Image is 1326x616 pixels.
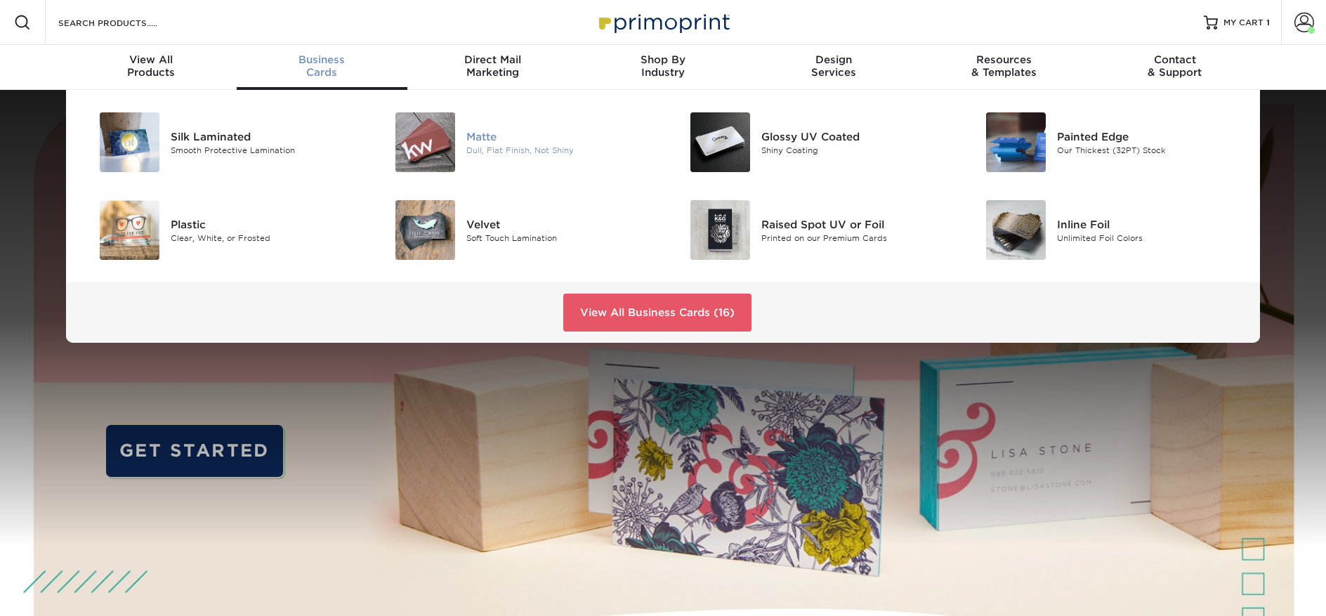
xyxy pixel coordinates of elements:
[466,216,652,232] div: Velvet
[171,232,357,244] div: Clear, White, or Frosted
[57,14,194,31] input: SEARCH PRODUCTS.....
[748,45,919,90] a: DesignServices
[969,107,1244,178] a: Painted Edge Business Cards Painted Edge Our Thickest (32PT) Stock
[761,216,947,232] div: Raised Spot UV or Foil
[674,107,948,178] a: Glossy UV Coated Business Cards Glossy UV Coated Shiny Coating
[748,53,919,79] div: Services
[407,53,578,79] div: Marketing
[237,45,407,90] a: BusinessCards
[969,195,1244,266] a: Inline Foil Business Cards Inline Foil Unlimited Foil Colors
[171,129,357,144] div: Silk Laminated
[395,112,455,172] img: Matte Business Cards
[66,53,237,66] span: View All
[379,195,653,266] a: Velvet Business Cards Velvet Soft Touch Lamination
[919,45,1089,90] a: Resources& Templates
[578,45,749,90] a: Shop ByIndustry
[674,195,948,266] a: Raised Spot UV or Foil Business Cards Raised Spot UV or Foil Printed on our Premium Cards
[379,107,653,178] a: Matte Business Cards Matte Dull, Flat Finish, Not Shiny
[1266,18,1270,27] span: 1
[407,45,578,90] a: Direct MailMarketing
[593,7,733,37] img: Primoprint
[466,232,652,244] div: Soft Touch Lamination
[1089,53,1260,66] span: Contact
[395,200,455,260] img: Velvet Business Cards
[578,53,749,66] span: Shop By
[919,53,1089,79] div: & Templates
[1089,53,1260,79] div: & Support
[761,129,947,144] div: Glossy UV Coated
[66,53,237,79] div: Products
[100,112,159,172] img: Silk Laminated Business Cards
[83,195,357,266] a: Plastic Business Cards Plastic Clear, White, or Frosted
[83,107,357,178] a: Silk Laminated Business Cards Silk Laminated Smooth Protective Lamination
[919,53,1089,66] span: Resources
[1089,45,1260,90] a: Contact& Support
[407,53,578,66] span: Direct Mail
[761,232,947,244] div: Printed on our Premium Cards
[1057,216,1243,232] div: Inline Foil
[761,144,947,156] div: Shiny Coating
[1223,17,1263,29] span: MY CART
[1057,144,1243,156] div: Our Thickest (32PT) Stock
[748,53,919,66] span: Design
[466,144,652,156] div: Dull, Flat Finish, Not Shiny
[563,294,751,332] a: View All Business Cards (16)
[1057,232,1243,244] div: Unlimited Foil Colors
[171,144,357,156] div: Smooth Protective Lamination
[690,200,750,260] img: Raised Spot UV or Foil Business Cards
[466,129,652,144] div: Matte
[986,200,1046,260] img: Inline Foil Business Cards
[578,53,749,79] div: Industry
[171,216,357,232] div: Plastic
[1057,129,1243,144] div: Painted Edge
[237,53,407,66] span: Business
[66,45,237,90] a: View AllProducts
[690,112,750,172] img: Glossy UV Coated Business Cards
[237,53,407,79] div: Cards
[986,112,1046,172] img: Painted Edge Business Cards
[100,200,159,260] img: Plastic Business Cards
